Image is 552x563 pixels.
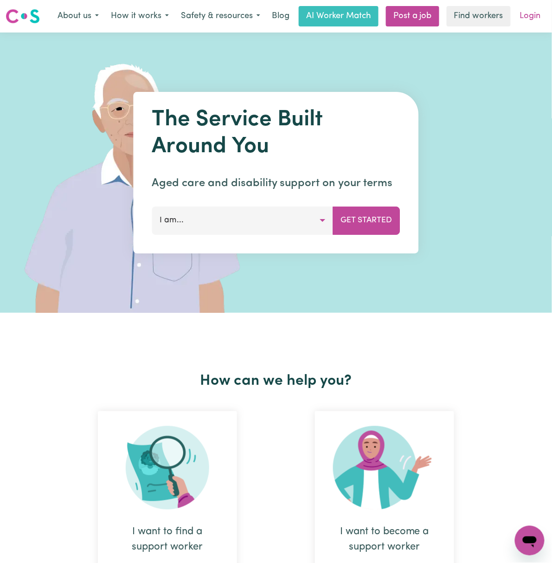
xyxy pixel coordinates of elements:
button: Safety & resources [175,6,266,26]
button: I am... [152,207,334,234]
a: Careseekers logo [6,6,40,27]
button: About us [51,6,105,26]
a: Login [514,6,546,26]
a: Blog [266,6,295,26]
div: I want to find a support worker [120,524,215,555]
a: Post a job [386,6,439,26]
iframe: Button to launch messaging window [515,526,545,556]
h2: How can we help you? [59,372,493,390]
div: I want to become a support worker [337,524,432,555]
button: Get Started [333,207,400,234]
img: Search [126,426,209,510]
button: How it works [105,6,175,26]
h1: The Service Built Around You [152,107,400,160]
p: Aged care and disability support on your terms [152,175,400,192]
a: AI Worker Match [299,6,379,26]
img: Become Worker [333,426,436,510]
img: Careseekers logo [6,8,40,25]
a: Find workers [447,6,511,26]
